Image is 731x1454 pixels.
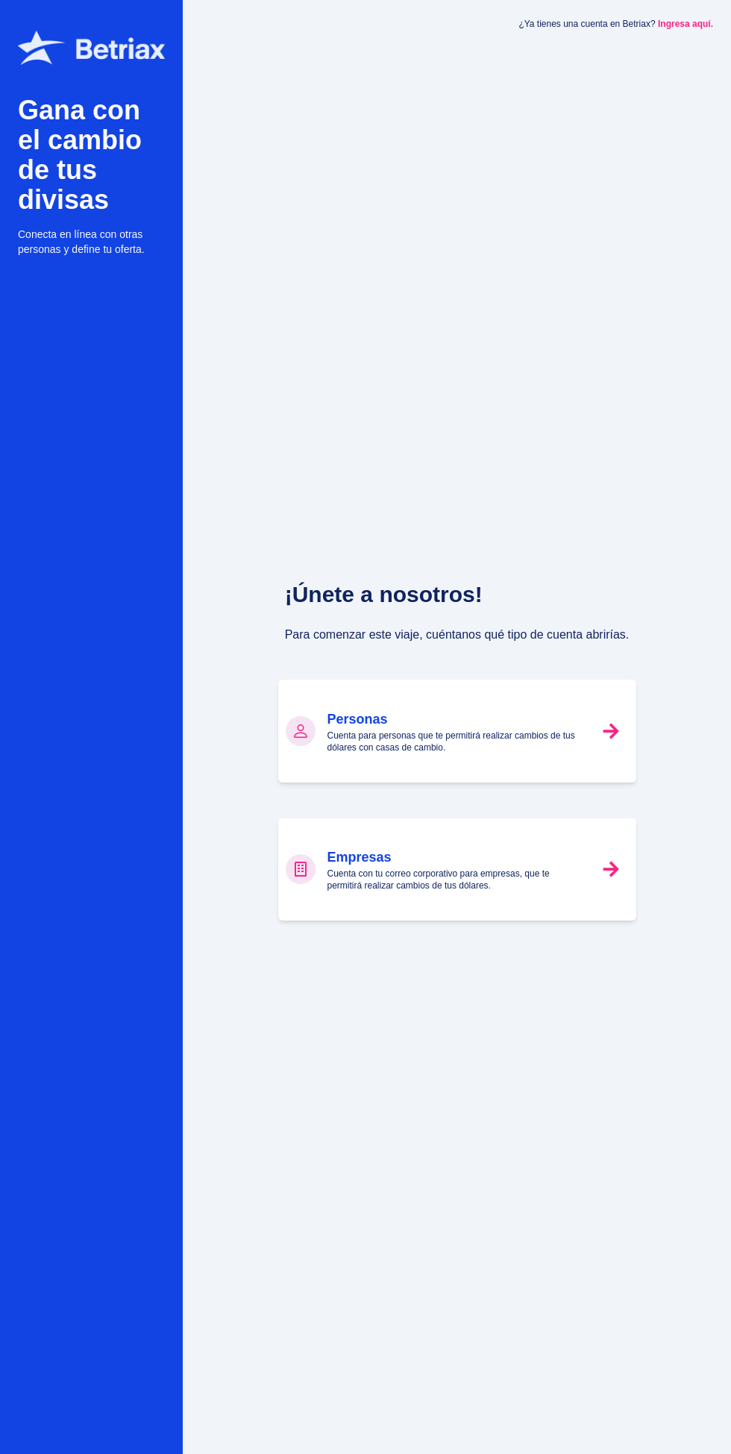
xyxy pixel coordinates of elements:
[18,227,165,257] span: Conecta en línea con otras personas y define tu oferta.
[278,818,636,921] a: EmpresasCuenta con tu correo corporativo para empresas, que te permitirá realizar cambios de tus ...
[18,31,165,66] img: Betriax logo
[327,709,587,753] div: Cuenta para personas que te permitirá realizar cambios de tus dólares con casas de cambio.
[327,847,587,868] h3: Empresas
[658,19,713,29] a: Ingresa aquí.
[285,581,483,608] h1: ¡Únete a nosotros!
[327,847,587,891] div: Cuenta con tu correo corporativo para empresas, que te permitirá realizar cambios de tus dólares.
[278,680,636,782] a: PersonasCuenta para personas que te permitirá realizar cambios de tus dólares con casas de cambio.
[285,608,630,644] p: Para comenzar este viaje, cuéntanos qué tipo de cuenta abrirías.
[518,18,713,30] span: ¿Ya tienes una cuenta en Betriax?
[18,95,165,215] h3: Gana con el cambio de tus divisas
[327,709,587,730] h3: Personas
